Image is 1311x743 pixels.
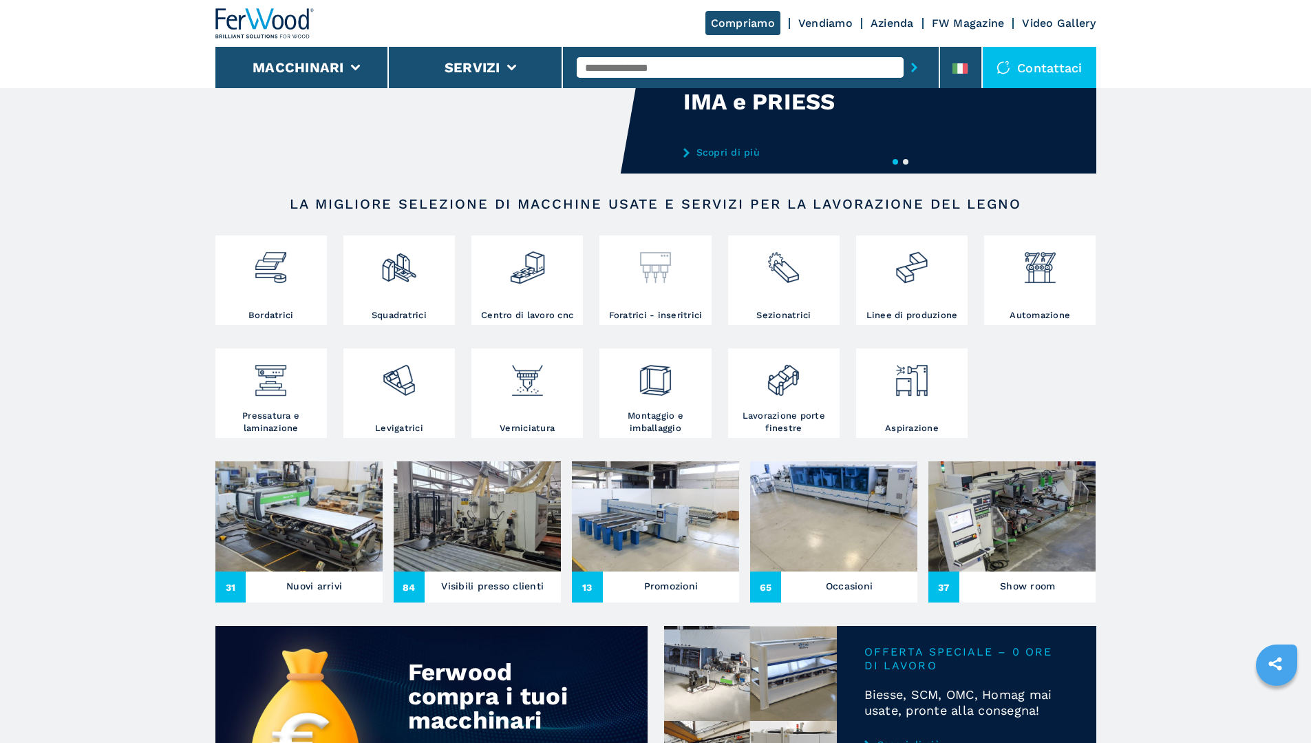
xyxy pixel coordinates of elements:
[372,309,427,322] h3: Squadratrici
[572,461,739,603] a: Promozioni13Promozioni
[637,352,674,399] img: montaggio_imballaggio_2.png
[215,461,383,572] img: Nuovi arrivi
[509,352,546,399] img: verniciatura_1.png
[215,461,383,603] a: Nuovi arrivi31Nuovi arrivi
[728,236,840,325] a: Sezionatrici
[609,309,703,322] h3: Foratrici - inseritrici
[253,352,289,399] img: pressa-strettoia.png
[1010,309,1070,322] h3: Automazione
[381,352,417,399] img: levigatrici_2.png
[343,236,455,325] a: Squadratrici
[286,576,342,596] h3: Nuovi arrivi
[705,11,780,35] a: Compriamo
[856,348,968,438] a: Aspirazione
[259,196,1052,212] h2: LA MIGLIORE SELEZIONE DI MACCHINE USATE E SERVIZI PER LA LAVORAZIONE DEL LEGNO
[928,461,1096,603] a: Show room37Show room
[893,159,898,165] button: 1
[893,352,930,399] img: aspirazione_1.png
[471,236,583,325] a: Centro di lavoro cnc
[637,239,674,286] img: foratrici_inseritrici_2.png
[215,8,315,39] img: Ferwood
[572,572,603,603] span: 13
[871,17,914,30] a: Azienda
[732,410,836,435] h3: Lavorazione porte finestre
[765,239,802,286] img: sezionatrici_2.png
[750,572,781,603] span: 65
[394,461,561,603] a: Visibili presso clienti84Visibili presso clienti
[441,576,544,596] h3: Visibili presso clienti
[599,236,711,325] a: Foratrici - inseritrici
[253,239,289,286] img: bordatrici_1.png
[683,147,953,158] a: Scopri di più
[445,59,500,76] button: Servizi
[215,236,327,325] a: Bordatrici
[893,239,930,286] img: linee_di_produzione_2.png
[1253,681,1301,733] iframe: Chat
[603,410,707,435] h3: Montaggio e imballaggio
[750,461,917,572] img: Occasioni
[750,461,917,603] a: Occasioni65Occasioni
[253,59,344,76] button: Macchinari
[500,422,555,435] h3: Verniciatura
[856,236,968,325] a: Linee di produzione
[984,236,1096,325] a: Automazione
[826,576,873,596] h3: Occasioni
[1000,576,1055,596] h3: Show room
[885,422,939,435] h3: Aspirazione
[903,159,908,165] button: 2
[1022,17,1096,30] a: Video Gallery
[375,422,423,435] h3: Levigatrici
[644,576,699,596] h3: Promozioni
[798,17,853,30] a: Vendiamo
[1258,647,1292,681] a: sharethis
[381,239,417,286] img: squadratrici_2.png
[215,572,246,603] span: 31
[394,461,561,572] img: Visibili presso clienti
[1022,239,1058,286] img: automazione.png
[932,17,1005,30] a: FW Magazine
[219,410,323,435] h3: Pressatura e laminazione
[728,348,840,438] a: Lavorazione porte finestre
[248,309,294,322] h3: Bordatrici
[572,461,739,572] img: Promozioni
[394,572,425,603] span: 84
[765,352,802,399] img: lavorazione_porte_finestre_2.png
[343,348,455,438] a: Levigatrici
[215,348,327,438] a: Pressatura e laminazione
[904,52,925,83] button: submit-button
[481,309,573,322] h3: Centro di lavoro cnc
[471,348,583,438] a: Verniciatura
[928,572,959,603] span: 37
[509,239,546,286] img: centro_di_lavoro_cnc_2.png
[983,47,1096,88] div: Contattaci
[996,61,1010,74] img: Contattaci
[756,309,811,322] h3: Sezionatrici
[599,348,711,438] a: Montaggio e imballaggio
[928,461,1096,572] img: Show room
[866,309,958,322] h3: Linee di produzione
[408,660,588,733] div: Ferwood compra i tuoi macchinari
